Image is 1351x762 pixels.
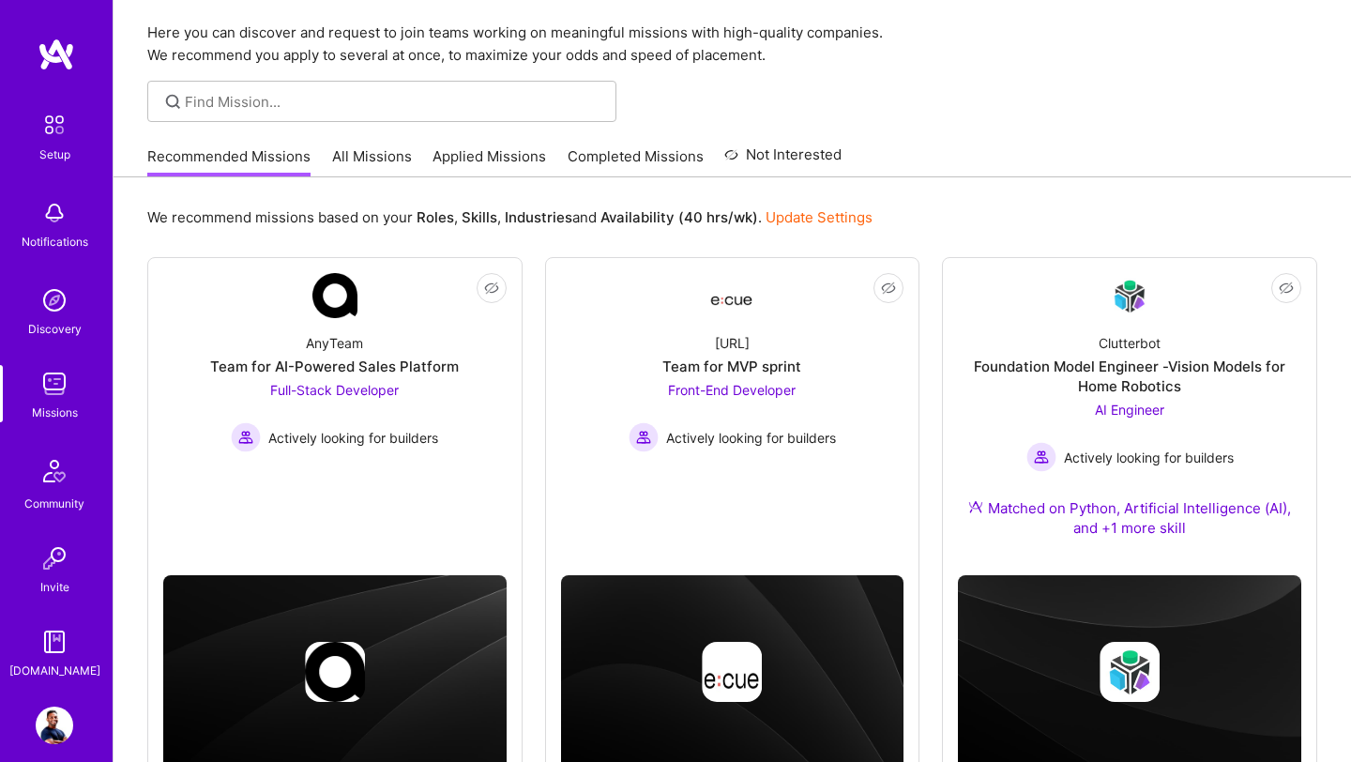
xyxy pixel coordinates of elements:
a: Update Settings [766,208,873,226]
div: Team for AI-Powered Sales Platform [210,357,459,376]
img: Actively looking for builders [1026,442,1056,472]
div: Setup [39,145,70,164]
img: setup [35,105,74,145]
img: bell [36,194,73,232]
img: guide book [36,623,73,661]
div: Team for MVP sprint [662,357,801,376]
div: Invite [40,577,69,597]
img: Company logo [702,642,762,702]
img: Company logo [305,642,365,702]
div: [DOMAIN_NAME] [9,661,100,680]
div: Missions [32,403,78,422]
a: Company LogoAnyTeamTeam for AI-Powered Sales PlatformFull-Stack Developer Actively looking for bu... [163,273,507,513]
img: Invite [36,540,73,577]
img: Actively looking for builders [629,422,659,452]
div: Community [24,494,84,513]
span: Actively looking for builders [268,428,438,448]
p: We recommend missions based on your , , and . [147,207,873,227]
a: Recommended Missions [147,146,311,177]
a: Company Logo[URL]Team for MVP sprintFront-End Developer Actively looking for buildersActively loo... [561,273,904,513]
img: Actively looking for builders [231,422,261,452]
img: Community [32,449,77,494]
img: logo [38,38,75,71]
b: Roles [417,208,454,226]
img: Ateam Purple Icon [968,499,983,514]
img: discovery [36,282,73,319]
span: Full-Stack Developer [270,382,399,398]
div: Discovery [28,319,82,339]
i: icon EyeClosed [881,281,896,296]
i: icon EyeClosed [1279,281,1294,296]
div: Foundation Model Engineer -Vision Models for Home Robotics [958,357,1301,396]
i: icon EyeClosed [484,281,499,296]
img: Company Logo [1107,274,1152,318]
img: User Avatar [36,707,73,744]
img: teamwork [36,365,73,403]
div: [URL] [715,333,750,353]
a: All Missions [332,146,412,177]
span: Actively looking for builders [666,428,836,448]
img: Company Logo [312,273,357,318]
b: Skills [462,208,497,226]
i: icon SearchGrey [162,91,184,113]
img: Company Logo [709,279,754,312]
span: Actively looking for builders [1064,448,1234,467]
div: AnyTeam [306,333,363,353]
div: Clutterbot [1099,333,1161,353]
input: Find Mission... [185,92,602,112]
span: Front-End Developer [668,382,796,398]
img: Company logo [1100,642,1160,702]
a: Applied Missions [433,146,546,177]
a: Company LogoClutterbotFoundation Model Engineer -Vision Models for Home RoboticsAI Engineer Activ... [958,273,1301,560]
p: Here you can discover and request to join teams working on meaningful missions with high-quality ... [147,22,1317,67]
b: Availability (40 hrs/wk) [600,208,758,226]
b: Industries [505,208,572,226]
a: Not Interested [724,144,842,177]
div: Notifications [22,232,88,251]
span: AI Engineer [1095,402,1164,418]
div: Matched on Python, Artificial Intelligence (AI), and +1 more skill [958,498,1301,538]
a: User Avatar [31,707,78,744]
a: Completed Missions [568,146,704,177]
